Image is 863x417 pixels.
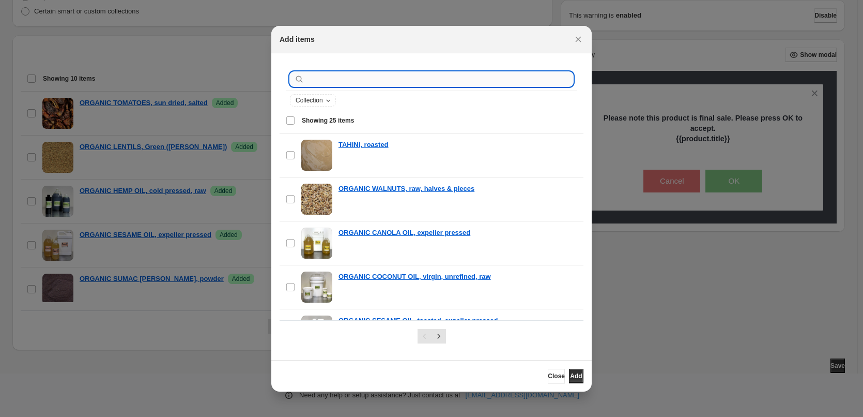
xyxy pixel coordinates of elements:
button: Collection [290,95,335,106]
img: ORGANIC COCONUT OIL, virgin, unrefined, raw [301,272,332,303]
button: Add [569,369,583,383]
a: ORGANIC CANOLA OIL, expeller pressed [338,228,470,238]
nav: Pagination [418,329,446,344]
button: Close [571,32,585,47]
button: Next [431,329,446,344]
span: Close [548,372,565,380]
a: ORGANIC SESAME OIL, toasted, expeller pressed [338,316,498,326]
img: ORGANIC SESAME OIL, toasted, expeller pressed [301,316,332,347]
a: ORGANIC COCONUT OIL, virgin, unrefined, raw [338,272,491,282]
h2: Add items [280,34,315,44]
img: TAHINI, roasted [301,140,332,171]
button: Close [548,369,565,383]
img: ORGANIC WALNUTS, raw, halves & pieces [301,184,332,215]
span: Showing 25 items [302,116,354,125]
img: ORGANIC CANOLA OIL, expeller pressed [301,228,332,259]
span: Add [570,372,582,380]
a: ORGANIC WALNUTS, raw, halves & pieces [338,184,474,194]
span: Collection [296,96,323,105]
a: TAHINI, roasted [338,140,389,150]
